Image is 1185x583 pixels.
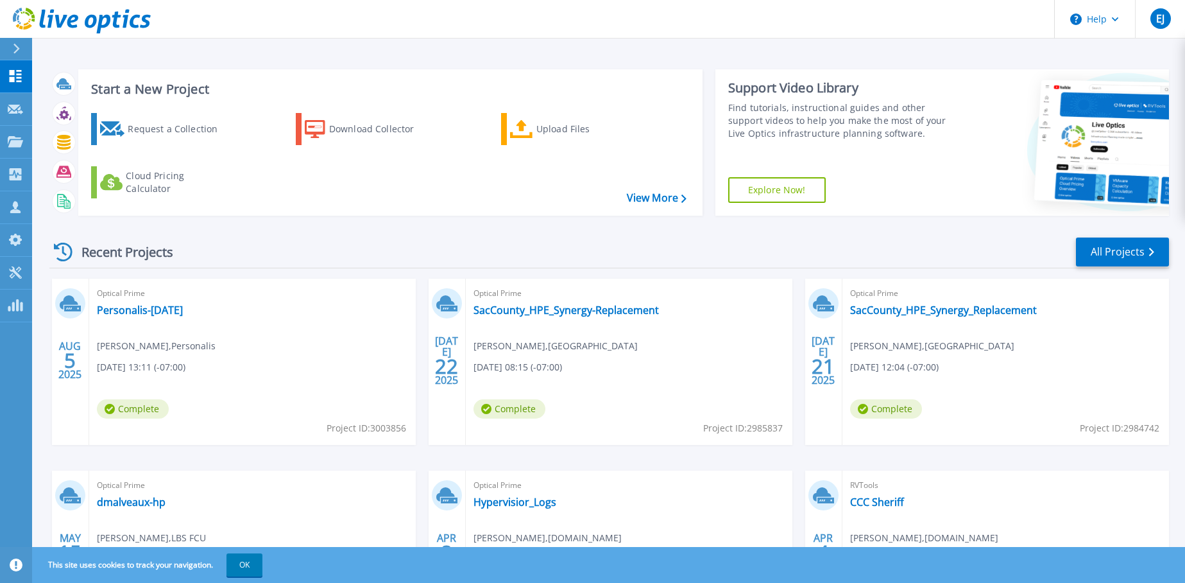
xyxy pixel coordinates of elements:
div: AUG 2025 [58,337,82,384]
span: [PERSON_NAME] , [DOMAIN_NAME] [850,531,998,545]
a: Hypervisior_Logs [473,496,556,509]
span: [DATE] 12:04 (-07:00) [850,360,939,374]
span: [PERSON_NAME] , LBS FCU [97,531,206,545]
span: [DATE] 08:15 (-07:00) [473,360,562,374]
div: APR 2025 [434,529,459,576]
div: [DATE] 2025 [811,337,835,384]
a: Download Collector [296,113,439,145]
span: [PERSON_NAME] , Personalis [97,339,216,353]
a: CCC Sheriff [850,496,904,509]
a: Personalis-[DATE] [97,304,183,317]
div: Support Video Library [728,80,959,96]
a: Cloud Pricing Calculator [91,166,234,198]
span: EJ [1156,13,1164,24]
a: SacCounty_HPE_Synergy_Replacement [850,304,1037,317]
div: [DATE] 2025 [434,337,459,384]
div: Request a Collection [128,116,230,142]
span: [PERSON_NAME] , [GEOGRAPHIC_DATA] [473,339,638,353]
span: Optical Prime [97,478,408,492]
span: Project ID: 2984742 [1080,421,1159,435]
div: Cloud Pricing Calculator [126,170,228,195]
span: 21 [812,361,835,372]
span: Optical Prime [473,286,785,300]
span: Complete [850,399,922,419]
span: RVTools [850,478,1161,492]
span: Optical Prime [850,286,1161,300]
div: APR 2025 [811,529,835,576]
a: All Projects [1076,238,1169,266]
span: [PERSON_NAME] , [DOMAIN_NAME] [473,531,622,545]
a: Upload Files [501,113,644,145]
a: View More [627,192,686,204]
div: Upload Files [536,116,639,142]
a: SacCounty_HPE_Synergy-Replacement [473,304,659,317]
a: dmalveaux-hp [97,496,166,509]
span: [DATE] 13:11 (-07:00) [97,360,185,374]
span: Project ID: 2985837 [703,421,783,435]
span: Optical Prime [473,478,785,492]
span: Complete [97,399,169,419]
span: [PERSON_NAME] , [GEOGRAPHIC_DATA] [850,339,1014,353]
span: 22 [435,361,458,372]
div: Download Collector [329,116,432,142]
span: Complete [473,399,545,419]
div: Find tutorials, instructional guides and other support videos to help you make the most of your L... [728,101,959,140]
h3: Start a New Project [91,82,686,96]
div: Recent Projects [49,236,191,268]
button: OK [226,553,262,577]
span: Project ID: 3003856 [327,421,406,435]
a: Explore Now! [728,177,826,203]
div: MAY 2025 [58,529,82,576]
span: 5 [64,355,76,366]
a: Request a Collection [91,113,234,145]
span: This site uses cookies to track your navigation. [35,553,262,577]
span: Optical Prime [97,286,408,300]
